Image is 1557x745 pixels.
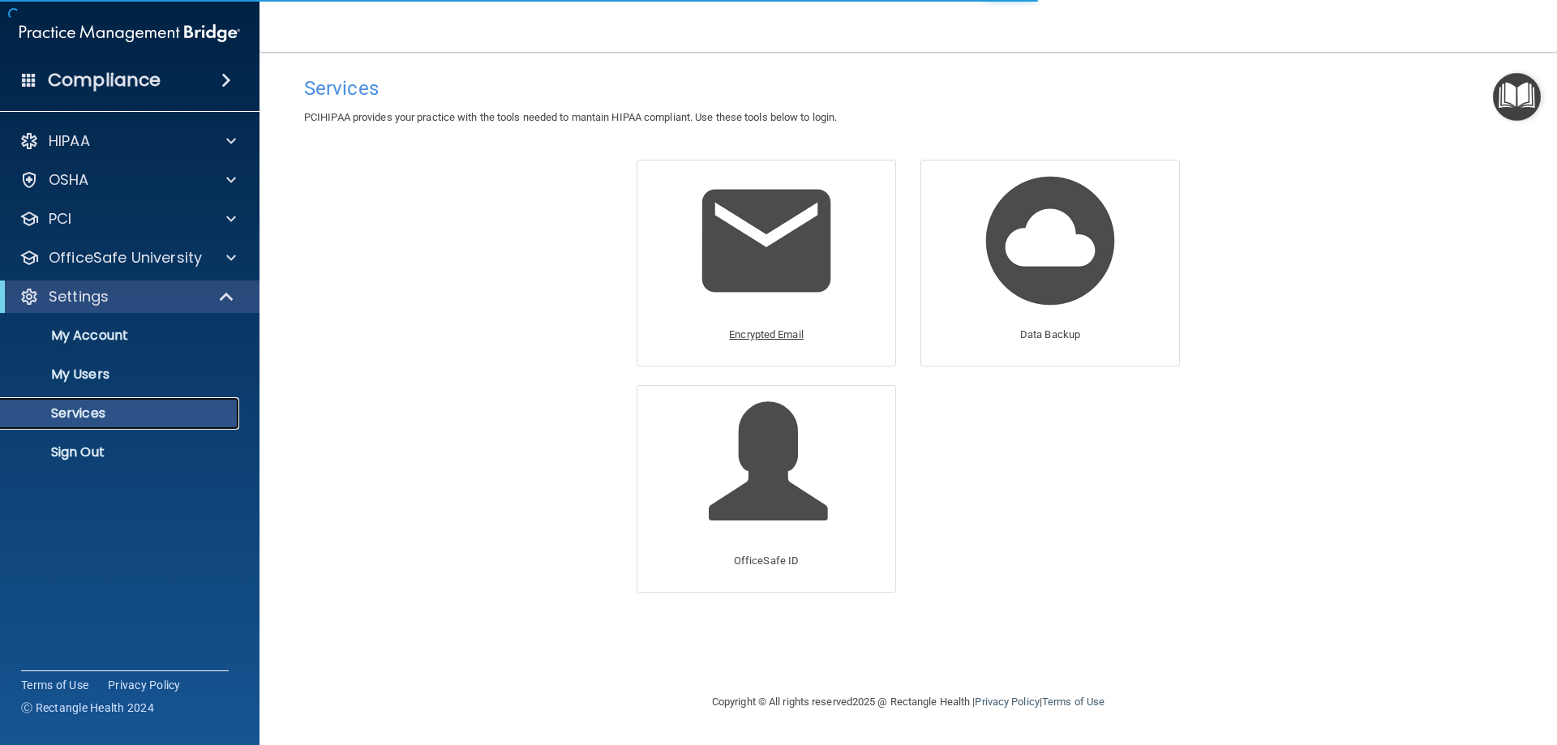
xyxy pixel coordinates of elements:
span: PCIHIPAA provides your practice with the tools needed to mantain HIPAA compliant. Use these tools... [304,111,837,123]
a: Encrypted Email Encrypted Email [637,160,896,366]
h4: Compliance [48,69,161,92]
a: Terms of Use [21,677,88,693]
p: Encrypted Email [729,325,804,345]
h4: Services [304,78,1512,99]
img: Data Backup [973,164,1127,318]
p: Services [11,405,232,422]
a: HIPAA [19,131,236,151]
p: Sign Out [11,444,232,460]
a: Settings [19,287,235,306]
img: PMB logo [19,17,240,49]
a: OfficeSafe University [19,248,236,268]
button: Open Resource Center [1493,73,1541,121]
p: Settings [49,287,109,306]
p: My Account [11,328,232,344]
p: Data Backup [1020,325,1080,345]
a: Privacy Policy [108,677,181,693]
div: Copyright © All rights reserved 2025 @ Rectangle Health | | [612,676,1204,728]
p: HIPAA [49,131,90,151]
p: PCI [49,209,71,229]
a: Terms of Use [1042,696,1104,708]
p: OSHA [49,170,89,190]
p: My Users [11,366,232,383]
p: OfficeSafe ID [734,551,799,571]
a: OSHA [19,170,236,190]
a: PCI [19,209,236,229]
span: Ⓒ Rectangle Health 2024 [21,700,154,716]
a: Data Backup Data Backup [920,160,1180,366]
a: OfficeSafe ID [637,385,896,592]
img: Encrypted Email [689,164,843,318]
a: Privacy Policy [975,696,1039,708]
p: OfficeSafe University [49,248,202,268]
